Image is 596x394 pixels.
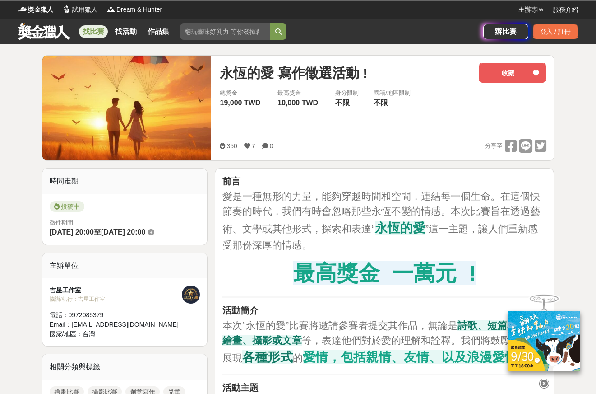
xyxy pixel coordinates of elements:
div: 身分限制 [335,89,359,98]
span: 試用獵人 [72,5,97,14]
span: 愛是一種無形的力量，能夠穿越時間和空間，連結每一個生命。在這個快節奏的時代，我們有時會忽略那些永恆不變的情感。本次比賽旨在透過藝術、文學或其他形式，探索和表達“ [222,191,540,235]
a: 作品集 [144,25,173,38]
strong: 詩歌、短篇小說、繪畫、攝影或文章 [222,320,537,346]
span: 徵件期間 [50,219,73,226]
span: 不限 [374,99,388,107]
span: 本次“永恆的愛”比賽將邀請參賽者提交其作品，無論是 [222,320,457,331]
span: 等，表達他們對於愛的理解和詮釋。我們將鼓勵創意，展現 [222,335,540,364]
img: Logo [62,5,71,14]
div: Email： [EMAIL_ADDRESS][DOMAIN_NAME] [50,320,182,329]
span: 獎金獵人 [28,5,53,14]
img: Logo [18,5,27,14]
div: 主辦單位 [42,253,208,278]
a: 辦比賽 [483,24,528,39]
div: 相關分類與標籤 [42,354,208,380]
div: 吉星工作室 [50,286,182,295]
div: 國籍/地區限制 [374,89,411,98]
span: 7 [252,142,255,150]
img: Logo [106,5,116,14]
button: 收藏 [479,63,546,83]
a: Logo獎金獵人 [18,5,53,14]
strong: 最高獎金 一萬元 ! [293,261,476,285]
a: 找比賽 [79,25,108,38]
span: 永恆的愛 寫作徵選活動 ! [220,63,367,83]
span: 投稿中 [50,201,84,212]
span: 總獎金 [220,89,263,98]
span: 分享至 [485,139,503,153]
span: 0 [270,142,273,150]
span: ”這一主題，讓人們重新感受那份深厚的情感。 [222,223,538,251]
strong: 前言 [222,176,240,186]
div: 協辦/執行： 吉星工作室 [50,295,182,303]
div: 電話： 0972085379 [50,310,182,320]
span: 10,000 TWD [277,99,318,107]
span: 19,000 TWD [220,99,260,107]
a: LogoDream & Hunter [106,5,162,14]
span: [DATE] 20:00 [101,228,145,236]
a: 找活動 [111,25,140,38]
span: 至 [94,228,101,236]
a: 服務介紹 [553,5,578,14]
strong: 永恆的愛 [375,221,425,235]
strong: 各種形式 [242,350,293,364]
strong: 活動主題 [222,383,259,393]
div: 時間走期 [42,169,208,194]
input: 翻玩臺味好乳力 等你發揮創意！ [180,23,270,40]
span: 台灣 [83,330,95,338]
span: 不限 [335,99,350,107]
span: 350 [226,142,237,150]
a: Logo試用獵人 [62,5,97,14]
strong: 活動簡介 [222,305,259,315]
span: 最高獎金 [277,89,320,98]
a: 主辦專區 [518,5,544,14]
img: Cover Image [42,56,211,160]
div: 登入 / 註冊 [533,24,578,39]
span: 的 [293,352,303,364]
span: Dream & Hunter [116,5,162,14]
strong: 愛情，包括親情、友情、以及浪漫愛情等 [303,350,530,364]
img: ff197300-f8ee-455f-a0ae-06a3645bc375.jpg [508,311,580,371]
span: 國家/地區： [50,330,83,338]
span: [DATE] 20:00 [50,228,94,236]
